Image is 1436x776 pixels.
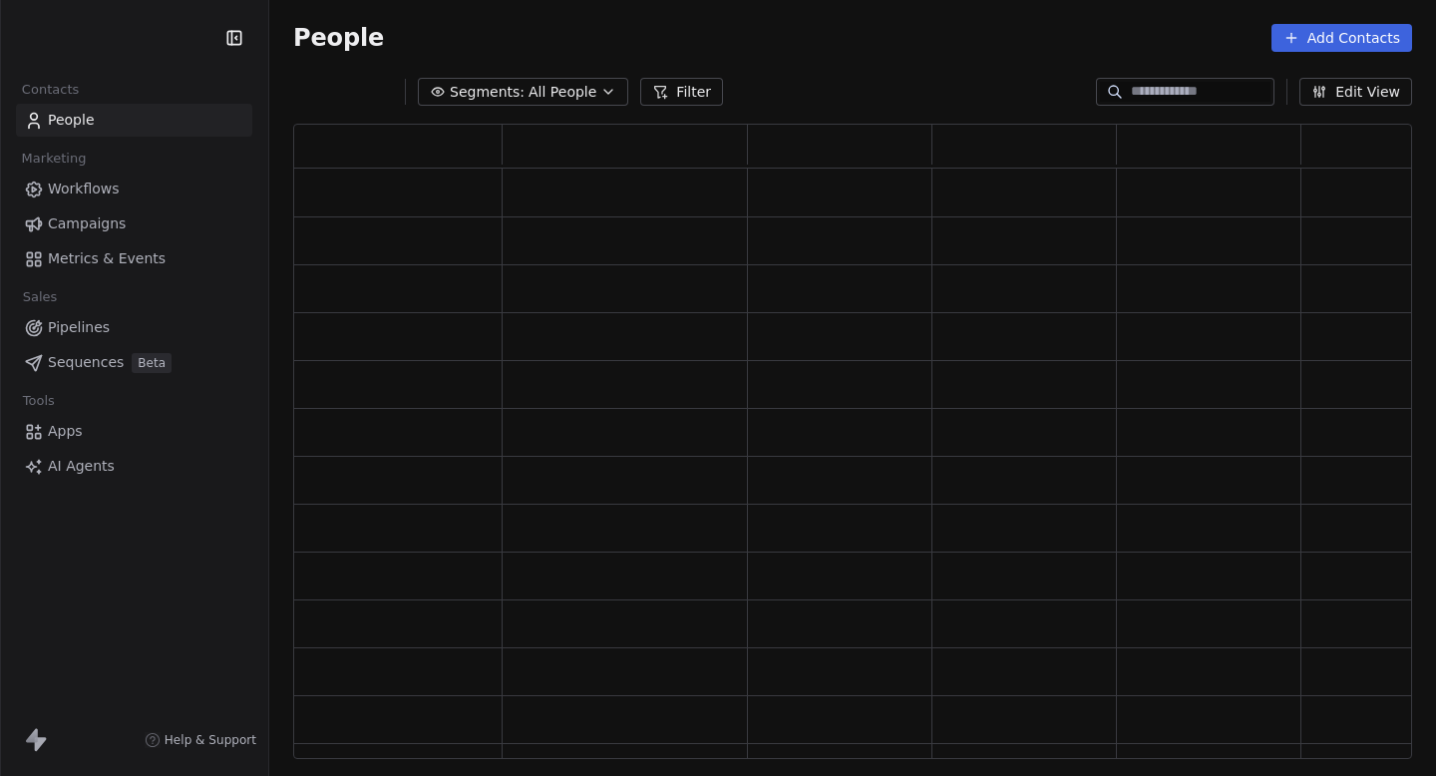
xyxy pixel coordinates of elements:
span: Tools [14,386,63,416]
a: Workflows [16,173,252,205]
span: Sales [14,282,66,312]
a: People [16,104,252,137]
button: Add Contacts [1271,24,1412,52]
span: Apps [48,421,83,442]
span: Segments: [450,82,525,103]
span: Campaigns [48,213,126,234]
span: All People [529,82,596,103]
span: Contacts [13,75,88,105]
span: Help & Support [165,732,256,748]
a: Apps [16,415,252,448]
span: People [293,23,384,53]
span: Metrics & Events [48,248,166,269]
span: Pipelines [48,317,110,338]
span: Marketing [13,144,95,174]
span: Beta [132,353,172,373]
span: AI Agents [48,456,115,477]
a: Campaigns [16,207,252,240]
button: Edit View [1299,78,1412,106]
a: Pipelines [16,311,252,344]
span: Sequences [48,352,124,373]
a: AI Agents [16,450,252,483]
a: SequencesBeta [16,346,252,379]
button: Filter [640,78,723,106]
a: Help & Support [145,732,256,748]
a: Metrics & Events [16,242,252,275]
span: People [48,110,95,131]
span: Workflows [48,179,120,199]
